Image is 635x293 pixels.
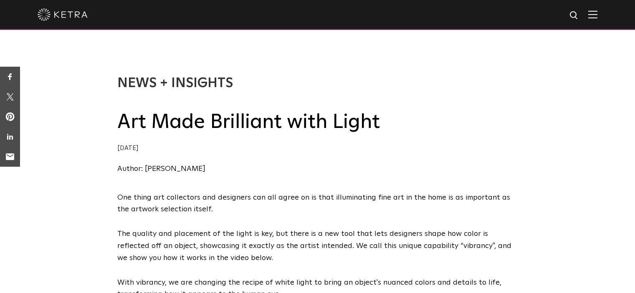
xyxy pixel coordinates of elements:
[117,143,518,155] div: [DATE]
[117,77,233,90] a: News + Insights
[117,109,518,135] h2: Art Made Brilliant with Light
[117,228,518,264] p: The quality and placement of the light is key, but there is a new tool that lets designers shape ...
[38,8,88,21] img: ketra-logo-2019-white
[117,192,518,216] p: One thing art collectors and designers can all agree on is that illuminating fine art in the home...
[117,165,205,173] a: Author: [PERSON_NAME]
[588,10,597,18] img: Hamburger%20Nav.svg
[569,10,579,21] img: search icon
